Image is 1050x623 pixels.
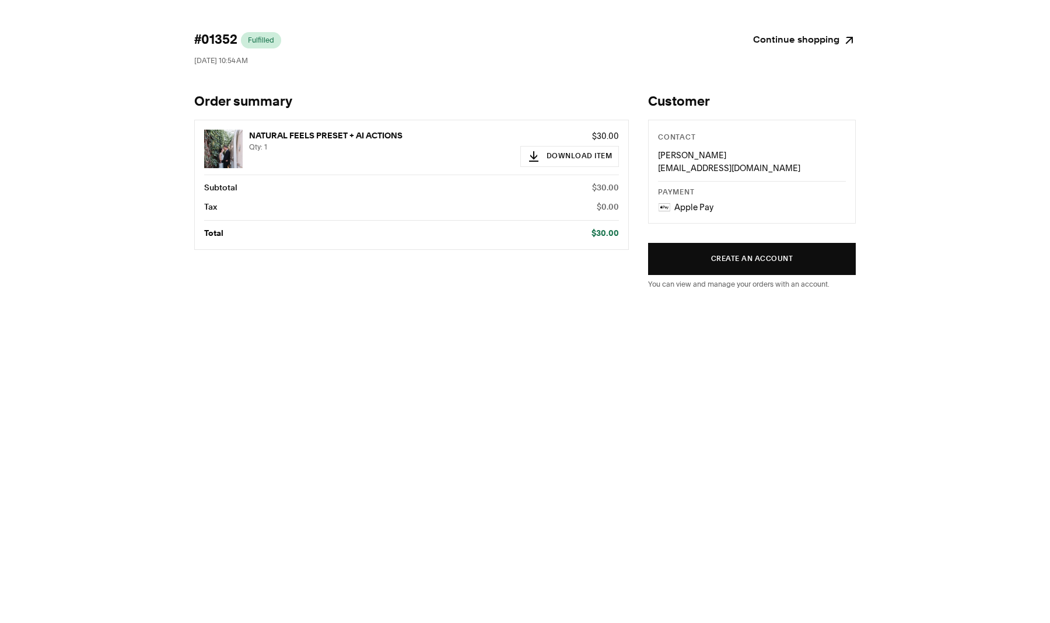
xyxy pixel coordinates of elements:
[592,182,619,194] p: $30.00
[658,150,726,161] span: [PERSON_NAME]
[658,189,694,196] span: Payment
[194,32,237,48] span: #01352
[658,163,800,173] span: [EMAIL_ADDRESS][DOMAIN_NAME]
[248,36,274,45] span: Fulfilled
[204,201,217,214] p: Tax
[204,227,223,240] p: Total
[204,130,243,168] img: NATURAL FEELS PRESET + AI ACTIONS
[204,182,237,194] p: Subtotal
[648,243,856,275] button: Create an account
[753,32,856,48] a: Continue shopping
[249,130,514,142] p: NATURAL FEELS PRESET + AI ACTIONS
[194,94,629,110] h1: Order summary
[648,94,856,110] h2: Customer
[674,201,713,214] p: Apple Pay
[520,146,619,167] button: Download Item
[249,142,267,151] span: Qty: 1
[648,280,829,288] span: You can view and manage your orders with an account.
[658,134,695,141] span: Contact
[194,56,248,65] span: [DATE] 10:54 AM
[520,130,619,142] p: $30.00
[591,227,619,240] p: $30.00
[597,201,619,214] p: $0.00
